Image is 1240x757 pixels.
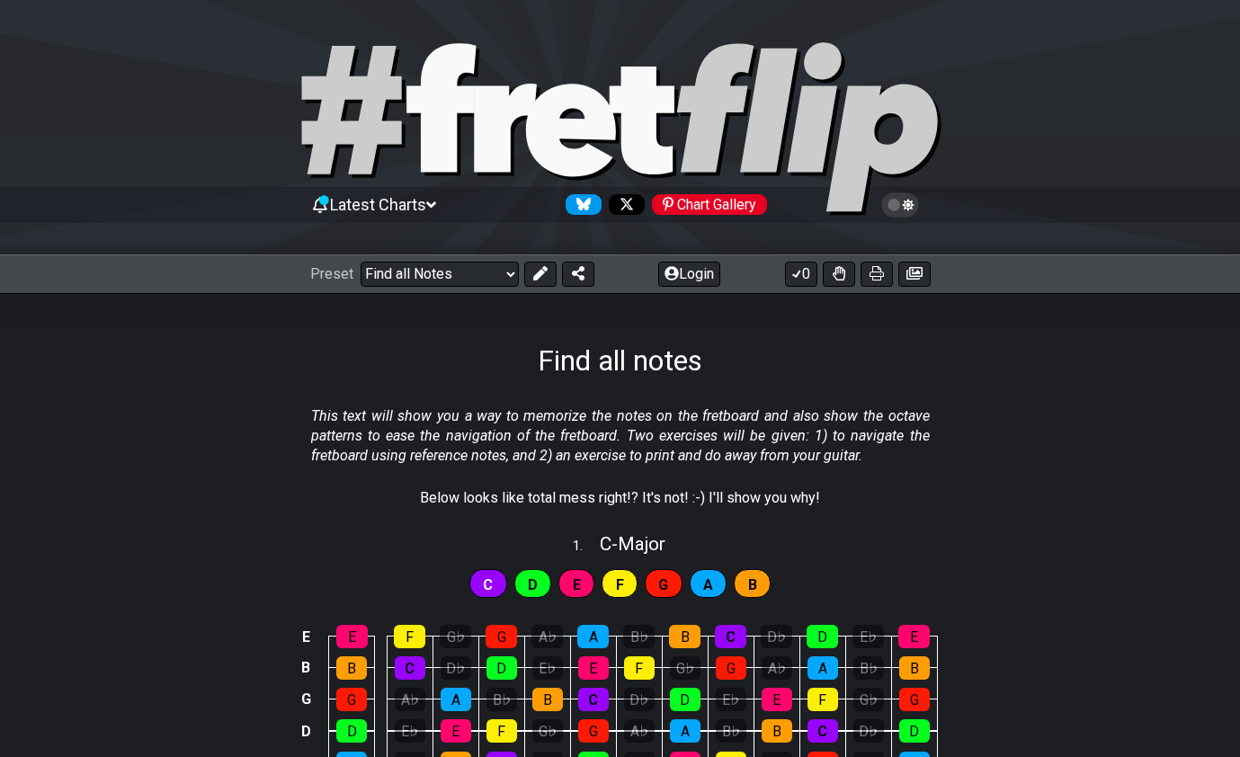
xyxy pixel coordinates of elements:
[336,719,367,743] div: D
[762,656,792,680] div: A♭
[670,688,700,711] div: D
[624,719,655,743] div: A♭
[861,262,893,287] button: Print
[538,343,702,378] h1: Find all notes
[336,656,367,680] div: B
[573,537,600,557] span: 1 .
[703,572,713,598] span: First enable full edit mode to edit
[395,656,425,680] div: C
[441,688,471,711] div: A
[295,652,317,683] td: B
[899,656,930,680] div: B
[361,262,519,287] select: Preset
[578,688,609,711] div: C
[807,719,838,743] div: C
[486,688,517,711] div: B♭
[899,688,930,711] div: G
[524,262,557,287] button: Edit Preset
[330,195,426,214] span: Latest Charts
[420,488,820,508] p: Below looks like total mess right!? It's not! :-) I'll show you why!
[528,572,538,598] span: First enable full edit mode to edit
[761,625,792,648] div: D♭
[823,262,855,287] button: Toggle Dexterity for all fretkits
[899,719,930,743] div: D
[578,656,609,680] div: E
[715,625,746,648] div: C
[532,719,563,743] div: G♭
[670,656,700,680] div: G♭
[562,262,594,287] button: Share Preset
[295,683,317,715] td: G
[762,719,792,743] div: B
[336,688,367,711] div: G
[486,719,517,743] div: F
[652,194,767,215] div: Chart Gallery
[395,719,425,743] div: E♭
[395,688,425,711] div: A♭
[394,625,425,648] div: F
[890,197,911,213] span: Toggle light / dark theme
[532,656,563,680] div: E♭
[624,656,655,680] div: F
[602,194,645,215] a: Follow #fretflip at X
[532,688,563,711] div: B
[441,719,471,743] div: E
[531,625,563,648] div: A♭
[483,572,493,598] span: First enable full edit mode to edit
[762,688,792,711] div: E
[624,688,655,711] div: D♭
[853,656,884,680] div: B♭
[558,194,602,215] a: Follow #fretflip at Bluesky
[441,656,471,680] div: D♭
[310,265,353,282] span: Preset
[853,719,884,743] div: D♭
[616,572,624,598] span: First enable full edit mode to edit
[898,625,930,648] div: E
[578,719,609,743] div: G
[716,688,746,711] div: E♭
[486,625,517,648] div: G
[852,625,884,648] div: E♭
[573,572,581,598] span: First enable full edit mode to edit
[311,407,930,465] em: This text will show you a way to memorize the notes on the fretboard and also show the octave pat...
[336,625,368,648] div: E
[295,621,317,653] td: E
[716,656,746,680] div: G
[898,262,931,287] button: Create image
[486,656,517,680] div: D
[623,625,655,648] div: B♭
[716,719,746,743] div: B♭
[807,688,838,711] div: F
[748,572,757,598] span: First enable full edit mode to edit
[440,625,471,648] div: G♭
[807,656,838,680] div: A
[295,715,317,747] td: D
[577,625,609,648] div: A
[807,625,838,648] div: D
[785,262,817,287] button: 0
[669,625,700,648] div: B
[658,572,668,598] span: First enable full edit mode to edit
[645,194,767,215] a: #fretflip at Pinterest
[853,688,884,711] div: G♭
[600,533,665,555] span: C - Major
[670,719,700,743] div: A
[658,262,720,287] button: Login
